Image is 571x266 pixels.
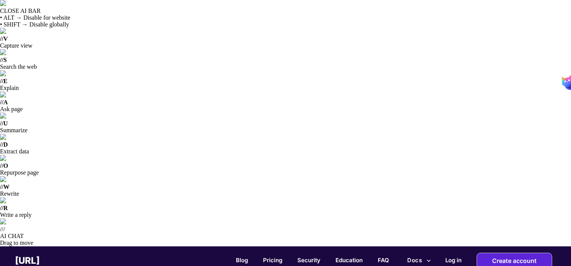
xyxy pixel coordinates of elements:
h2: [URL] [15,255,40,266]
a: Education [336,257,363,264]
h2: Log in [445,257,462,264]
a: FAQ [378,257,389,264]
a: Security [297,257,320,264]
a: Blog [236,257,248,264]
a: Pricing [263,257,282,264]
